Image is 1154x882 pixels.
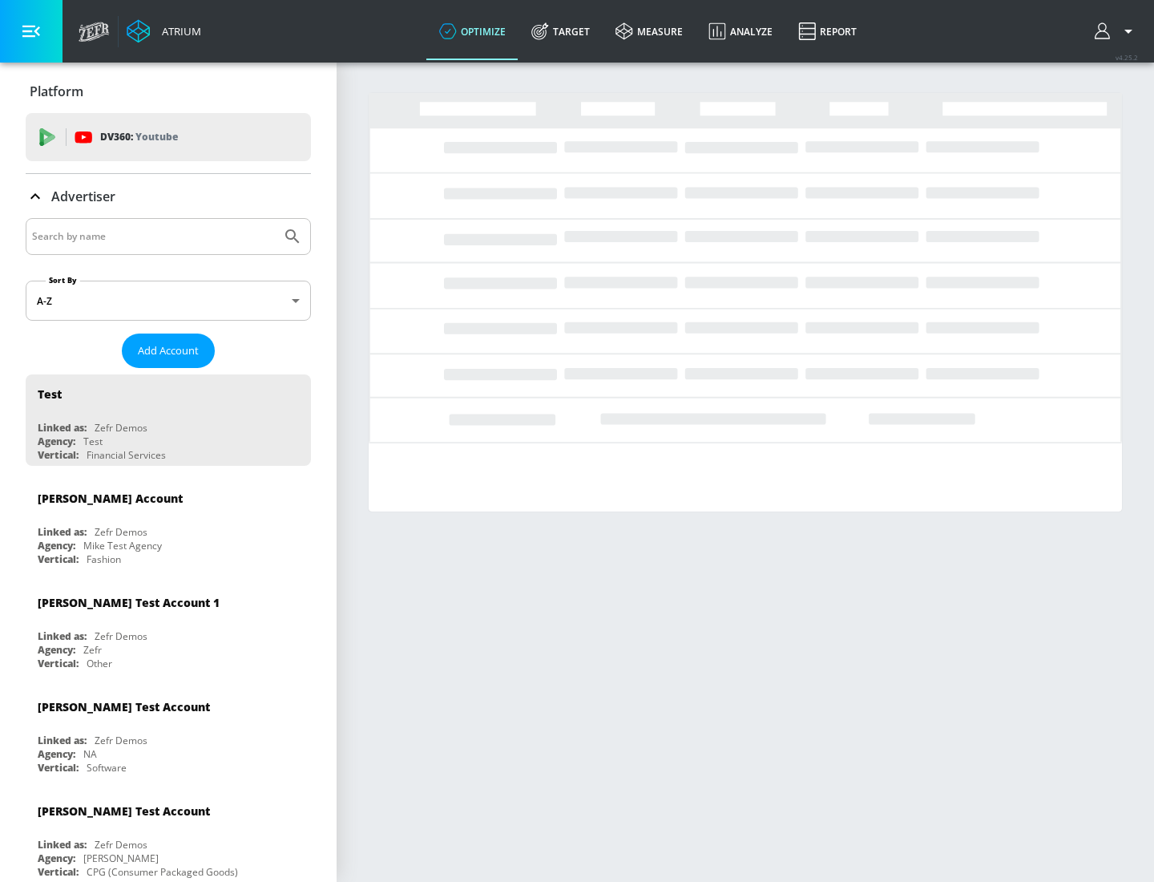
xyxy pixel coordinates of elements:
div: DV360: Youtube [26,113,311,161]
div: [PERSON_NAME] Test Account 1 [38,595,220,610]
div: Platform [26,69,311,114]
div: Linked as: [38,838,87,852]
div: Zefr Demos [95,734,147,747]
div: Zefr Demos [95,421,147,435]
div: Advertiser [26,174,311,219]
div: Atrium [155,24,201,38]
p: Platform [30,83,83,100]
div: Test [83,435,103,448]
div: Agency: [38,747,75,761]
a: Target [518,2,603,60]
a: Report [785,2,870,60]
div: [PERSON_NAME] [83,852,159,865]
a: Analyze [696,2,785,60]
div: Zefr Demos [95,525,147,539]
div: [PERSON_NAME] Account [38,491,183,506]
div: A-Z [26,281,311,321]
div: Agency: [38,539,75,552]
div: Linked as: [38,525,87,539]
div: Other [87,657,112,670]
div: Fashion [87,552,121,566]
a: optimize [426,2,518,60]
div: TestLinked as:Zefr DemosAgency:TestVertical:Financial Services [26,374,311,466]
div: Mike Test Agency [83,539,162,552]
div: [PERSON_NAME] Test Account [38,803,210,819]
div: Vertical: [38,448,79,462]
div: [PERSON_NAME] Test AccountLinked as:Zefr DemosAgency:NAVertical:Software [26,687,311,779]
div: [PERSON_NAME] AccountLinked as:Zefr DemosAgency:Mike Test AgencyVertical:Fashion [26,479,311,570]
a: Atrium [127,19,201,43]
div: Vertical: [38,761,79,775]
div: Agency: [38,852,75,865]
div: Test [38,386,62,402]
button: Add Account [122,334,215,368]
input: Search by name [32,226,275,247]
div: Vertical: [38,657,79,670]
div: Vertical: [38,552,79,566]
div: Linked as: [38,421,87,435]
div: Linked as: [38,734,87,747]
label: Sort By [46,275,80,285]
p: Advertiser [51,188,115,205]
div: [PERSON_NAME] Test Account [38,699,210,714]
div: [PERSON_NAME] Test Account 1Linked as:Zefr DemosAgency:ZefrVertical:Other [26,583,311,674]
div: Financial Services [87,448,166,462]
div: Zefr Demos [95,838,147,852]
span: v 4.25.2 [1116,53,1138,62]
p: DV360: [100,128,178,146]
div: CPG (Consumer Packaged Goods) [87,865,238,879]
div: Zefr [83,643,102,657]
span: Add Account [138,342,199,360]
div: NA [83,747,97,761]
div: Agency: [38,643,75,657]
div: Zefr Demos [95,629,147,643]
div: Software [87,761,127,775]
div: Vertical: [38,865,79,879]
a: measure [603,2,696,60]
p: Youtube [135,128,178,145]
div: Agency: [38,435,75,448]
div: Linked as: [38,629,87,643]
